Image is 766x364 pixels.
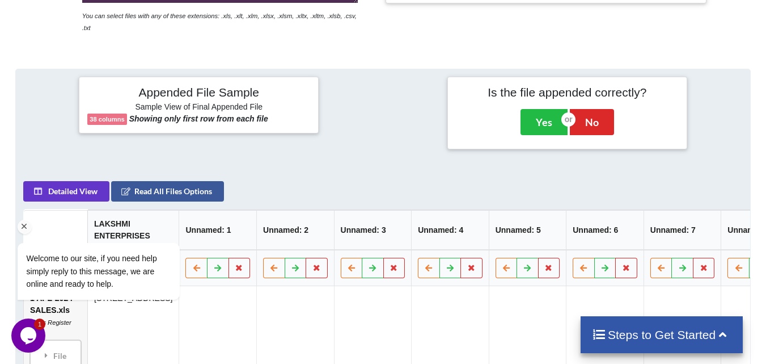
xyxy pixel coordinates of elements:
h4: Appended File Sample [87,85,310,101]
b: 38 columns [90,116,125,123]
th: Unnamed: 6 [566,210,644,250]
b: Showing only first row from each file [129,114,268,123]
button: No [570,109,614,135]
i: You can select files with any of these extensions: .xls, .xlt, .xlm, .xlsx, .xlsm, .xltx, .xltm, ... [82,12,357,31]
th: Unnamed: 3 [334,210,412,250]
iframe: chat widget [11,140,215,313]
th: Unnamed: 2 [256,210,334,250]
th: Unnamed: 1 [179,210,256,250]
th: Unnamed: 4 [411,210,489,250]
th: Unnamed: 7 [644,210,721,250]
h6: Sample View of Final Appended File [87,102,310,114]
i: Sales Register [30,319,71,326]
iframe: chat widget [11,319,48,353]
h4: Is the file appended correctly? [456,85,679,99]
h4: Steps to Get Started [592,328,732,342]
button: Yes [520,109,568,135]
button: Read All Files Options [111,181,224,202]
th: Unnamed: 5 [489,210,566,250]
